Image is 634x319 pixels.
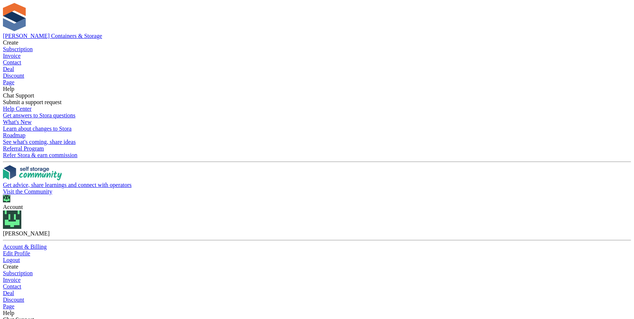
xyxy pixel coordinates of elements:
[3,257,631,263] a: Logout
[3,119,631,132] a: What's New Learn about changes to Stora
[3,283,631,290] a: Contact
[3,165,631,195] a: Get advice, share learnings and connect with operators Visit the Community
[3,145,631,159] a: Referral Program Refer Stora & earn commission
[3,119,32,125] span: What's New
[3,277,631,283] a: Invoice
[3,152,631,159] div: Refer Stora & earn commission
[3,263,18,270] span: Create
[3,188,52,195] span: Visit the Community
[3,310,14,316] span: Help
[3,72,631,79] a: Discount
[3,297,631,303] a: Discount
[3,92,34,99] span: Chat Support
[3,53,631,59] a: Invoice
[3,66,631,72] a: Deal
[3,244,631,250] a: Account & Billing
[3,145,44,152] span: Referral Program
[3,139,631,145] div: See what's coming, share ideas
[3,182,631,188] div: Get advice, share learnings and connect with operators
[3,132,25,138] span: Roadmap
[3,99,631,106] div: Submit a support request
[3,33,102,39] a: [PERSON_NAME] Containers & Storage
[3,165,62,180] img: community-logo-e120dcb29bea30313fccf008a00513ea5fe9ad107b9d62852cae38739ed8438e.svg
[3,3,26,31] img: stora-icon-8386f47178a22dfd0bd8f6a31ec36ba5ce8667c1dd55bd0f319d3a0aa187defe.svg
[3,79,631,86] a: Page
[3,112,631,119] div: Get answers to Stora questions
[3,204,23,210] span: Account
[3,230,631,237] div: [PERSON_NAME]
[3,106,32,112] span: Help Center
[3,46,631,53] a: Subscription
[3,132,631,145] a: Roadmap See what's coming, share ideas
[3,210,21,229] img: Arjun Preetham
[3,125,631,132] div: Learn about changes to Stora
[3,270,631,277] a: Subscription
[3,195,10,202] img: Arjun Preetham
[3,303,631,310] a: Page
[3,250,631,257] a: Edit Profile
[3,59,631,66] a: Contact
[3,106,631,119] a: Help Center Get answers to Stora questions
[3,39,18,46] span: Create
[3,86,14,92] span: Help
[3,290,631,297] a: Deal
